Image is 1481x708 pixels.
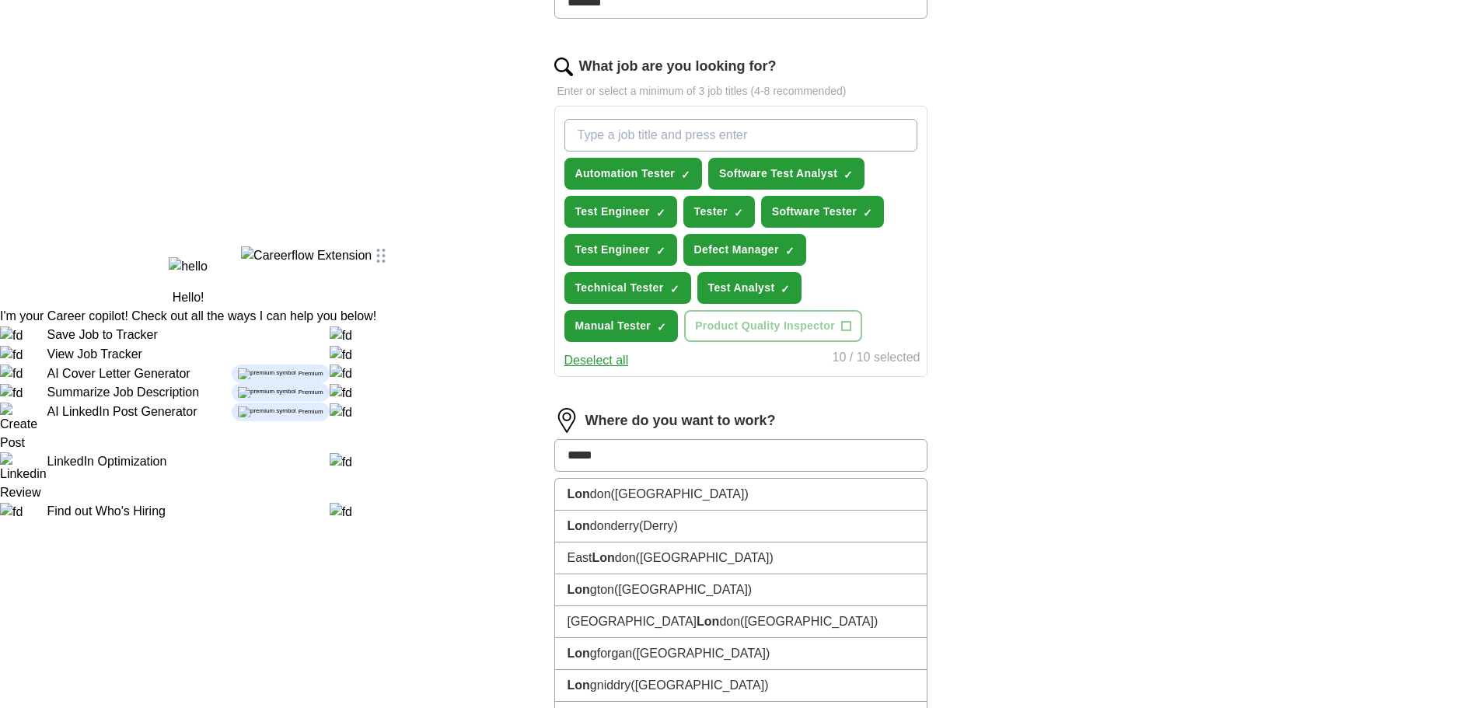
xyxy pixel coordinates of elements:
[555,670,927,702] li: gniddry
[630,678,768,692] span: ([GEOGRAPHIC_DATA])
[568,519,590,532] strong: Lon
[694,242,779,258] span: Defect Manager
[656,245,665,257] span: ✓
[555,606,927,638] li: [GEOGRAPHIC_DATA] don
[697,272,802,304] button: Test Analyst✓
[564,351,629,370] button: Deselect all
[585,410,776,431] label: Where do you want to work?
[708,158,864,190] button: Software Test Analyst✓
[772,204,857,220] span: Software Tester
[554,58,573,76] img: search.png
[564,234,677,266] button: Test Engineer✓
[592,551,615,564] strong: Lon
[568,678,590,692] strong: Lon
[681,169,690,181] span: ✓
[670,283,679,295] span: ✓
[564,196,677,228] button: Test Engineer✓
[568,647,590,660] strong: Lon
[695,318,835,334] span: Product Quality Inspector
[564,272,691,304] button: Technical Tester✓
[611,487,749,500] span: ([GEOGRAPHIC_DATA])
[568,487,590,500] strong: Lon
[683,196,755,228] button: Tester✓
[683,234,806,266] button: Defect Manager✓
[555,638,927,670] li: gforgan
[639,519,678,532] span: (Derry)
[554,408,579,433] img: location.png
[636,551,774,564] span: ([GEOGRAPHIC_DATA])
[614,583,752,596] span: ([GEOGRAPHIC_DATA])
[740,615,878,628] span: ([GEOGRAPHIC_DATA])
[844,169,853,181] span: ✓
[555,574,927,606] li: gton
[785,245,795,257] span: ✓
[579,56,777,77] label: What job are you looking for?
[833,348,920,370] div: 10 / 10 selected
[734,207,743,219] span: ✓
[564,310,679,342] button: Manual Tester✓
[781,283,790,295] span: ✓
[575,166,676,182] span: Automation Tester
[555,542,927,574] li: East don
[719,166,837,182] span: Software Test Analyst
[554,83,927,99] p: Enter or select a minimum of 3 job titles (4-8 recommended)
[656,207,665,219] span: ✓
[632,647,770,660] span: ([GEOGRAPHIC_DATA])
[575,280,664,296] span: Technical Tester
[697,615,719,628] strong: Lon
[657,321,666,333] span: ✓
[564,158,703,190] button: Automation Tester✓
[555,479,927,511] li: don
[761,196,884,228] button: Software Tester✓
[575,242,650,258] span: Test Engineer
[863,207,872,219] span: ✓
[575,204,650,220] span: Test Engineer
[684,310,862,342] button: Product Quality Inspector
[694,204,728,220] span: Tester
[708,280,775,296] span: Test Analyst
[555,511,927,542] li: donderry
[564,119,917,152] input: Type a job title and press enter
[575,318,651,334] span: Manual Tester
[568,583,590,596] strong: Lon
